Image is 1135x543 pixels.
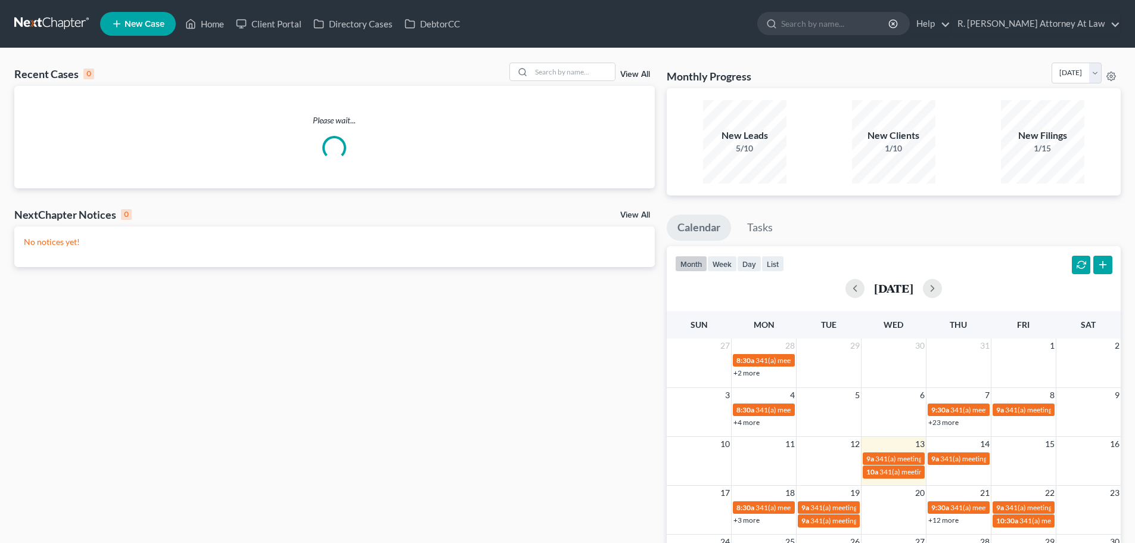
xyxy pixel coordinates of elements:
button: month [675,256,707,272]
span: 14 [979,437,991,451]
a: DebtorCC [399,13,466,35]
a: +2 more [733,368,760,377]
a: R. [PERSON_NAME] Attorney At Law [951,13,1120,35]
span: 11 [784,437,796,451]
span: 21 [979,486,991,500]
span: 9a [931,454,939,463]
input: Search by name... [781,13,890,35]
span: 7 [984,388,991,402]
a: Client Portal [230,13,307,35]
span: 341(a) meeting for [PERSON_NAME] [810,516,925,525]
button: day [737,256,761,272]
span: 10a [866,467,878,476]
div: 0 [121,209,132,220]
a: View All [620,70,650,79]
a: Tasks [736,215,783,241]
span: Tue [821,319,837,330]
a: +23 more [928,418,959,427]
span: 8 [1049,388,1056,402]
span: 341(a) meeting for [PERSON_NAME] [PERSON_NAME] [755,405,928,414]
span: 22 [1044,486,1056,500]
span: 6 [919,388,926,402]
span: 341(a) meeting for [PERSON_NAME] [755,503,870,512]
span: 9a [866,454,874,463]
span: 341(a) meeting for [PERSON_NAME] [755,356,870,365]
span: 341(a) meeting for [PERSON_NAME] [940,454,1055,463]
span: 16 [1109,437,1121,451]
div: New Clients [852,129,935,142]
span: 30 [914,339,926,353]
span: 1 [1049,339,1056,353]
span: 341(a) meeting for [PERSON_NAME] [1019,516,1134,525]
span: 8:30a [736,405,754,414]
span: 9a [996,405,1004,414]
div: New Leads [703,129,786,142]
span: 10 [719,437,731,451]
span: 341(a) meeting for [PERSON_NAME] [875,454,990,463]
a: +4 more [733,418,760,427]
span: 9a [801,503,809,512]
span: New Case [125,20,164,29]
span: 341(a) meeting for [PERSON_NAME] & [PERSON_NAME] [950,503,1128,512]
span: 10:30a [996,516,1018,525]
h2: [DATE] [874,282,913,294]
span: 18 [784,486,796,500]
h3: Monthly Progress [667,69,751,83]
p: No notices yet! [24,236,645,248]
span: 12 [849,437,861,451]
span: Wed [884,319,903,330]
button: list [761,256,784,272]
a: View All [620,211,650,219]
span: 9a [996,503,1004,512]
span: 5 [854,388,861,402]
div: New Filings [1001,129,1084,142]
span: 27 [719,339,731,353]
a: Directory Cases [307,13,399,35]
span: 341(a) meeting for [PERSON_NAME] [950,405,1065,414]
span: 31 [979,339,991,353]
span: Sat [1081,319,1096,330]
span: 4 [789,388,796,402]
span: 9 [1114,388,1121,402]
span: 29 [849,339,861,353]
a: +12 more [928,516,959,525]
span: 13 [914,437,926,451]
span: 23 [1109,486,1121,500]
a: Home [179,13,230,35]
p: Please wait... [14,114,655,126]
span: Fri [1017,319,1030,330]
a: Help [910,13,950,35]
span: 8:30a [736,503,754,512]
div: Recent Cases [14,67,94,81]
span: 3 [724,388,731,402]
span: Sun [691,319,708,330]
span: 9:30a [931,405,949,414]
span: 17 [719,486,731,500]
span: 28 [784,339,796,353]
div: 5/10 [703,142,786,154]
div: NextChapter Notices [14,207,132,222]
span: 19 [849,486,861,500]
a: Calendar [667,215,731,241]
div: 0 [83,69,94,79]
span: 341(a) meeting for [PERSON_NAME] [810,503,925,512]
a: +3 more [733,516,760,525]
span: Mon [754,319,775,330]
span: 9a [801,516,809,525]
input: Search by name... [531,63,615,80]
span: 20 [914,486,926,500]
button: week [707,256,737,272]
span: 15 [1044,437,1056,451]
span: 2 [1114,339,1121,353]
span: 8:30a [736,356,754,365]
span: Thu [950,319,967,330]
div: 1/15 [1001,142,1084,154]
span: 9:30a [931,503,949,512]
span: 341(a) meeting for [PERSON_NAME] [879,467,994,476]
div: 1/10 [852,142,935,154]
